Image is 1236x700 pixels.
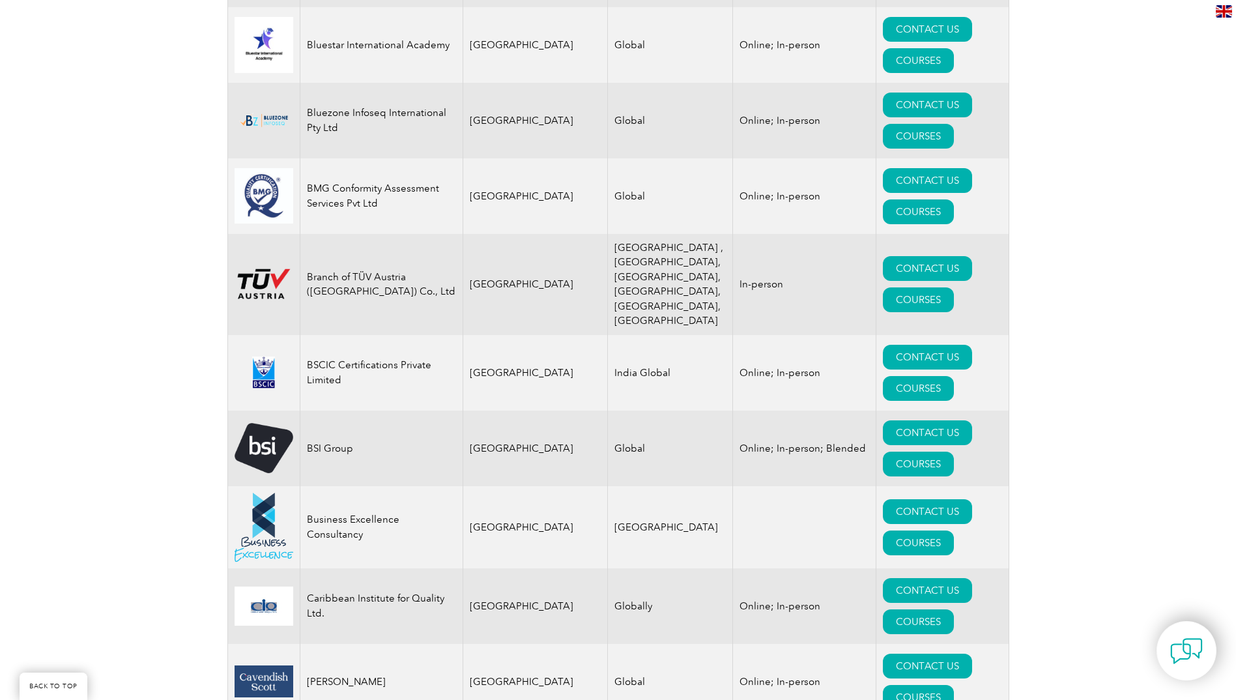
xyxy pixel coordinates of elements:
a: CONTACT US [883,17,972,42]
a: CONTACT US [883,345,972,370]
img: en [1216,5,1232,18]
a: CONTACT US [883,654,972,678]
td: Online; In-person; Blended [733,411,876,486]
td: Business Excellence Consultancy [300,486,463,568]
td: India Global [608,335,733,411]
a: COURSES [883,531,954,555]
td: Branch of TÜV Austria ([GEOGRAPHIC_DATA]) Co., Ltd [300,234,463,335]
td: [GEOGRAPHIC_DATA] [463,411,608,486]
a: CONTACT US [883,256,972,281]
img: 48df379e-2966-eb11-a812-00224814860b-logo.png [235,493,293,562]
img: 58800226-346f-eb11-a812-00224815377e-logo.png [235,665,293,697]
a: COURSES [883,124,954,149]
td: BMG Conformity Assessment Services Pvt Ltd [300,158,463,234]
td: Online; In-person [733,7,876,83]
a: CONTACT US [883,578,972,603]
a: COURSES [883,609,954,634]
td: [GEOGRAPHIC_DATA] [608,486,733,568]
img: 5f72c78c-dabc-ea11-a814-000d3a79823d-logo.png [235,423,293,473]
td: Global [608,7,733,83]
a: COURSES [883,287,954,312]
a: CONTACT US [883,499,972,524]
a: CONTACT US [883,420,972,445]
td: [GEOGRAPHIC_DATA] [463,335,608,411]
a: COURSES [883,48,954,73]
td: Online; In-person [733,568,876,644]
td: Bluestar International Academy [300,7,463,83]
td: [GEOGRAPHIC_DATA] [463,158,608,234]
img: 0db89cae-16d3-ed11-a7c7-0022481565fd-logo.jpg [235,17,293,73]
img: contact-chat.png [1170,635,1203,667]
a: CONTACT US [883,93,972,117]
td: Caribbean Institute for Quality Ltd. [300,568,463,644]
img: bf5d7865-000f-ed11-b83d-00224814fd52-logo.png [235,111,293,130]
td: [GEOGRAPHIC_DATA] [463,234,608,335]
td: Online; In-person [733,83,876,158]
td: BSCIC Certifications Private Limited [300,335,463,411]
td: Globally [608,568,733,644]
img: d6ccebca-6c76-ed11-81ab-0022481565fd-logo.jpg [235,587,293,626]
a: CONTACT US [883,168,972,193]
td: [GEOGRAPHIC_DATA] [463,568,608,644]
td: Global [608,411,733,486]
td: Online; In-person [733,335,876,411]
td: Bluezone Infoseq International Pty Ltd [300,83,463,158]
td: In-person [733,234,876,335]
td: [GEOGRAPHIC_DATA] ,[GEOGRAPHIC_DATA], [GEOGRAPHIC_DATA], [GEOGRAPHIC_DATA], [GEOGRAPHIC_DATA], [G... [608,234,733,335]
td: Global [608,83,733,158]
img: 6d429293-486f-eb11-a812-002248153038-logo.jpg [235,168,293,224]
a: BACK TO TOP [20,673,87,700]
td: [GEOGRAPHIC_DATA] [463,486,608,568]
a: COURSES [883,199,954,224]
a: COURSES [883,376,954,401]
img: ad2ea39e-148b-ed11-81ac-0022481565fd-logo.png [235,268,293,300]
td: Online; In-person [733,158,876,234]
td: BSI Group [300,411,463,486]
img: d624547b-a6e0-e911-a812-000d3a795b83-logo.png [235,357,293,388]
td: [GEOGRAPHIC_DATA] [463,83,608,158]
a: COURSES [883,452,954,476]
td: Global [608,158,733,234]
td: [GEOGRAPHIC_DATA] [463,7,608,83]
